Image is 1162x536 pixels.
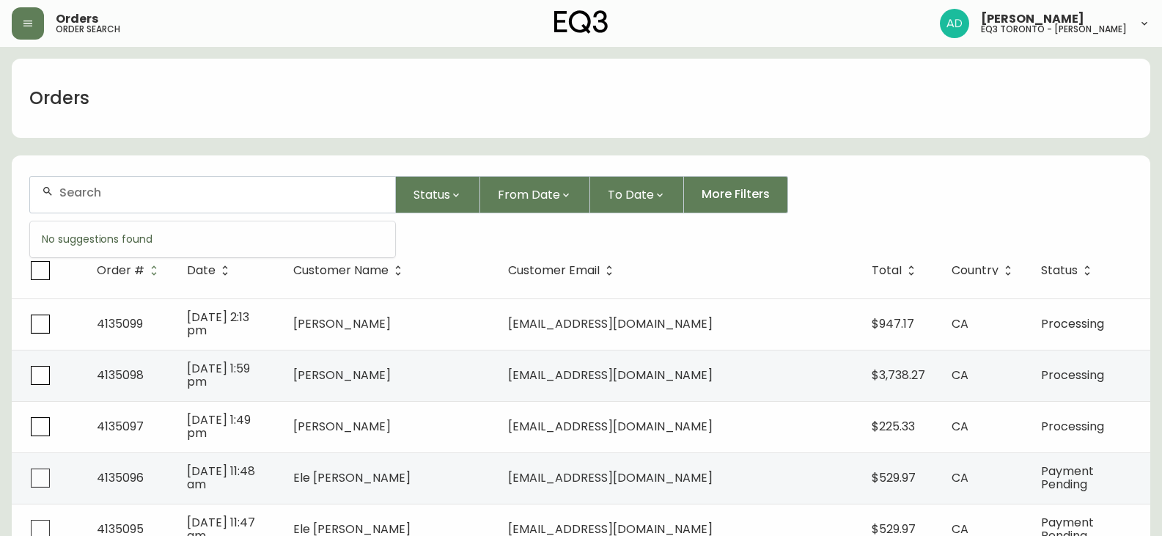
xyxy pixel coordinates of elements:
[508,315,713,332] span: [EMAIL_ADDRESS][DOMAIN_NAME]
[97,469,144,486] span: 4135096
[1041,463,1094,493] span: Payment Pending
[952,367,968,383] span: CA
[97,367,144,383] span: 4135098
[872,367,925,383] span: $3,738.27
[187,463,255,493] span: [DATE] 11:48 am
[508,266,600,275] span: Customer Email
[981,25,1127,34] h5: eq3 toronto - [PERSON_NAME]
[1041,367,1104,383] span: Processing
[872,266,902,275] span: Total
[97,264,163,277] span: Order #
[187,264,235,277] span: Date
[1041,266,1078,275] span: Status
[293,418,391,435] span: [PERSON_NAME]
[293,469,411,486] span: Ele [PERSON_NAME]
[293,367,391,383] span: [PERSON_NAME]
[498,186,560,204] span: From Date
[293,266,389,275] span: Customer Name
[1041,315,1104,332] span: Processing
[29,86,89,111] h1: Orders
[97,418,144,435] span: 4135097
[1041,264,1097,277] span: Status
[554,10,608,34] img: logo
[952,266,999,275] span: Country
[56,13,98,25] span: Orders
[872,315,914,332] span: $947.17
[187,411,251,441] span: [DATE] 1:49 pm
[952,418,968,435] span: CA
[187,266,216,275] span: Date
[872,469,916,486] span: $529.97
[59,186,383,199] input: Search
[952,264,1018,277] span: Country
[508,418,713,435] span: [EMAIL_ADDRESS][DOMAIN_NAME]
[396,176,480,213] button: Status
[97,266,144,275] span: Order #
[684,176,788,213] button: More Filters
[293,315,391,332] span: [PERSON_NAME]
[508,367,713,383] span: [EMAIL_ADDRESS][DOMAIN_NAME]
[952,469,968,486] span: CA
[30,221,395,257] div: No suggestions found
[981,13,1084,25] span: [PERSON_NAME]
[872,418,915,435] span: $225.33
[97,315,143,332] span: 4135099
[56,25,120,34] h5: order search
[293,264,408,277] span: Customer Name
[702,186,770,202] span: More Filters
[940,9,969,38] img: 5042b7eed22bbf7d2bc86013784b9872
[480,176,590,213] button: From Date
[952,315,968,332] span: CA
[872,264,921,277] span: Total
[590,176,684,213] button: To Date
[508,469,713,486] span: [EMAIL_ADDRESS][DOMAIN_NAME]
[413,186,450,204] span: Status
[1041,418,1104,435] span: Processing
[187,360,250,390] span: [DATE] 1:59 pm
[187,309,249,339] span: [DATE] 2:13 pm
[508,264,619,277] span: Customer Email
[608,186,654,204] span: To Date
